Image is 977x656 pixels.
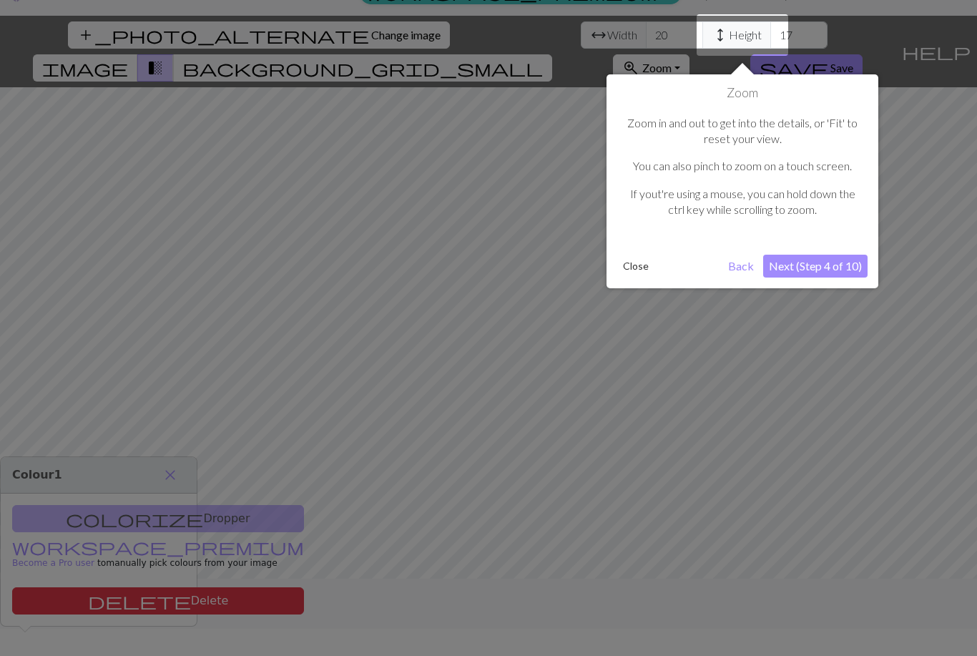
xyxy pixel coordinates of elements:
[617,255,654,277] button: Close
[624,186,860,218] p: If yout're using a mouse, you can hold down the ctrl key while scrolling to zoom.
[617,85,868,101] h1: Zoom
[722,255,760,278] button: Back
[763,255,868,278] button: Next (Step 4 of 10)
[624,115,860,147] p: Zoom in and out to get into the details, or 'Fit' to reset your view.
[624,158,860,174] p: You can also pinch to zoom on a touch screen.
[607,74,878,288] div: Zoom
